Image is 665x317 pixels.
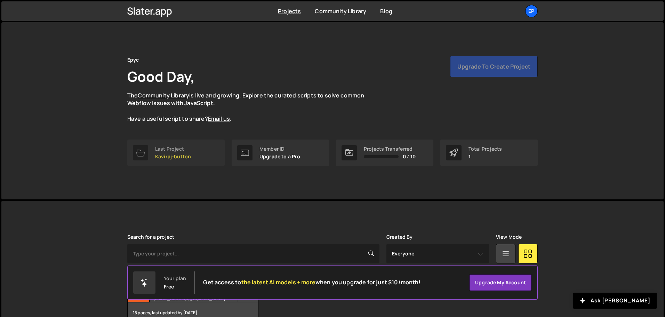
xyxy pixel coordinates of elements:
[155,146,191,152] div: Last Project
[403,154,416,159] span: 0 / 10
[573,293,657,309] button: Ask [PERSON_NAME]
[259,154,301,159] p: Upgrade to a Pro
[164,284,174,290] div: Free
[138,92,189,99] a: Community Library
[525,5,538,17] a: Ep
[203,279,420,286] h2: Get access to when you upgrade for just $10/month!
[127,234,174,240] label: Search for a project
[386,234,413,240] label: Created By
[496,234,522,240] label: View Mode
[469,274,532,291] a: Upgrade my account
[127,140,225,166] a: Last Project Kaviraj-button
[259,146,301,152] div: Member ID
[155,154,191,159] p: Kaviraj-button
[380,7,392,15] a: Blog
[278,7,301,15] a: Projects
[468,154,502,159] p: 1
[315,7,366,15] a: Community Library
[164,276,186,281] div: Your plan
[241,278,315,286] span: the latest AI models + more
[127,67,195,86] h1: Good Day,
[208,115,230,122] a: Email us
[127,244,379,263] input: Type your project...
[364,146,416,152] div: Projects Transferred
[127,56,139,64] div: Epyc
[468,146,502,152] div: Total Projects
[127,92,378,123] p: The is live and growing. Explore the curated scripts to solve common Webflow issues with JavaScri...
